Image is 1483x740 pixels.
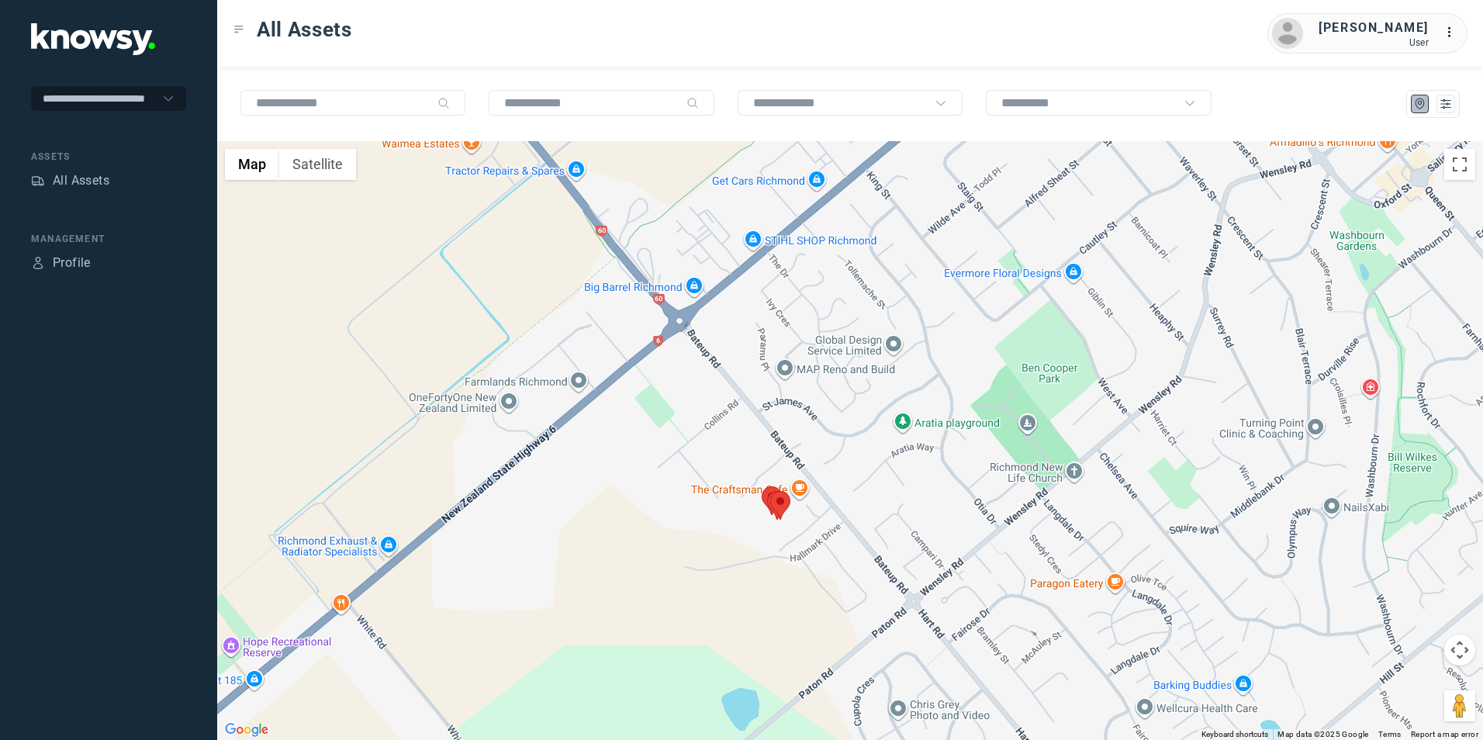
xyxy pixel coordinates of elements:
a: AssetsAll Assets [31,171,109,190]
button: Keyboard shortcuts [1201,729,1268,740]
a: ProfileProfile [31,254,91,272]
button: Drag Pegman onto the map to open Street View [1444,690,1475,721]
div: : [1444,23,1463,42]
div: [PERSON_NAME] [1319,19,1429,37]
div: Search [686,97,699,109]
img: Google [221,720,272,740]
button: Toggle fullscreen view [1444,149,1475,180]
span: Map data ©2025 Google [1277,730,1368,738]
div: User [1319,37,1429,48]
div: All Assets [53,171,109,190]
img: Application Logo [31,23,155,55]
div: Assets [31,174,45,188]
div: Search [437,97,450,109]
div: List [1439,97,1453,111]
div: Toggle Menu [233,24,244,35]
span: All Assets [257,16,352,43]
div: Profile [31,256,45,270]
a: Terms (opens in new tab) [1378,730,1402,738]
a: Open this area in Google Maps (opens a new window) [221,720,272,740]
button: Show satellite imagery [279,149,356,180]
tspan: ... [1445,26,1461,38]
button: Show street map [225,149,279,180]
img: avatar.png [1272,18,1303,49]
div: : [1444,23,1463,44]
div: Assets [31,150,186,164]
button: Map camera controls [1444,635,1475,666]
a: Report a map error [1411,730,1478,738]
div: Map [1413,97,1427,111]
div: Management [31,232,186,246]
div: Profile [53,254,91,272]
